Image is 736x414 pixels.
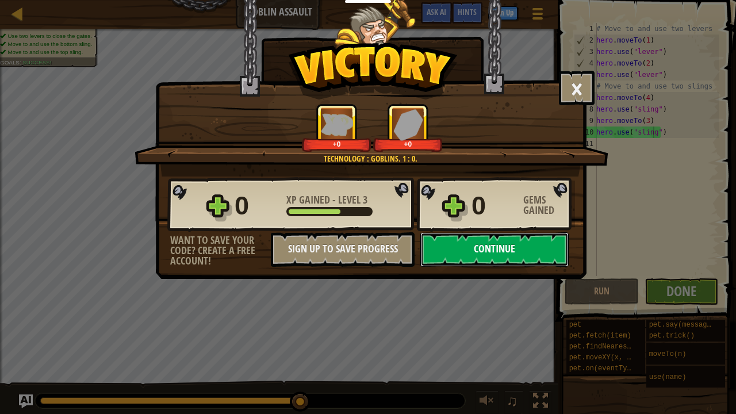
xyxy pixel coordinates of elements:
img: Gems Gained [393,109,423,140]
img: Victory [288,43,458,100]
div: Technology : Goblins. 1 : 0. [189,153,552,164]
span: 3 [363,193,367,207]
span: XP Gained [286,193,332,207]
div: +0 [375,140,440,148]
button: Continue [420,232,569,267]
div: +0 [304,140,369,148]
div: - [286,195,367,205]
div: 0 [235,187,279,224]
img: XP Gained [321,113,353,136]
div: Want to save your code? Create a free account! [170,235,271,266]
div: 0 [471,187,516,224]
button: × [559,71,595,105]
span: Level [336,193,363,207]
button: Sign Up to Save Progress [271,232,415,267]
div: Gems Gained [523,195,575,216]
